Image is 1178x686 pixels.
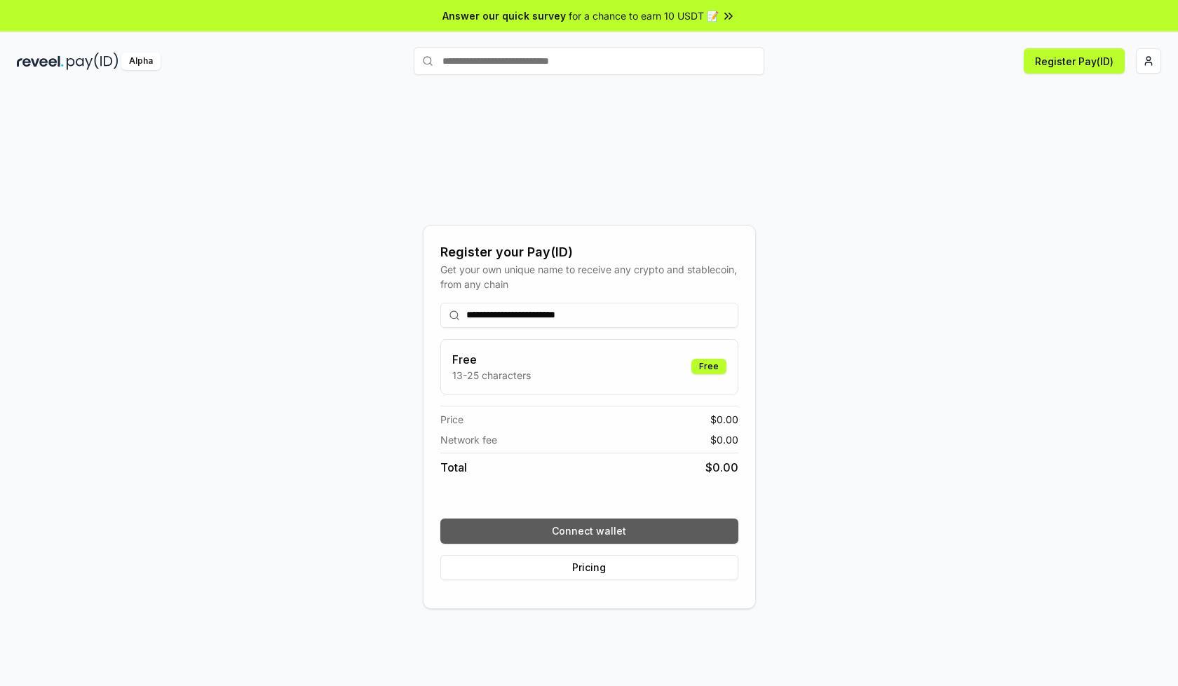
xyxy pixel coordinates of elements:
span: $ 0.00 [705,459,738,476]
span: Network fee [440,432,497,447]
button: Pricing [440,555,738,580]
p: 13-25 characters [452,368,531,383]
span: Answer our quick survey [442,8,566,23]
div: Alpha [121,53,161,70]
span: $ 0.00 [710,432,738,447]
img: pay_id [67,53,119,70]
button: Connect wallet [440,519,738,544]
div: Get your own unique name to receive any crypto and stablecoin, from any chain [440,262,738,291]
h3: Free [452,351,531,368]
span: Price [440,412,463,427]
div: Free [691,359,726,374]
div: Register your Pay(ID) [440,242,738,262]
span: Total [440,459,467,476]
span: $ 0.00 [710,412,738,427]
button: Register Pay(ID) [1024,48,1125,74]
img: reveel_dark [17,53,64,70]
span: for a chance to earn 10 USDT 📝 [569,8,719,23]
